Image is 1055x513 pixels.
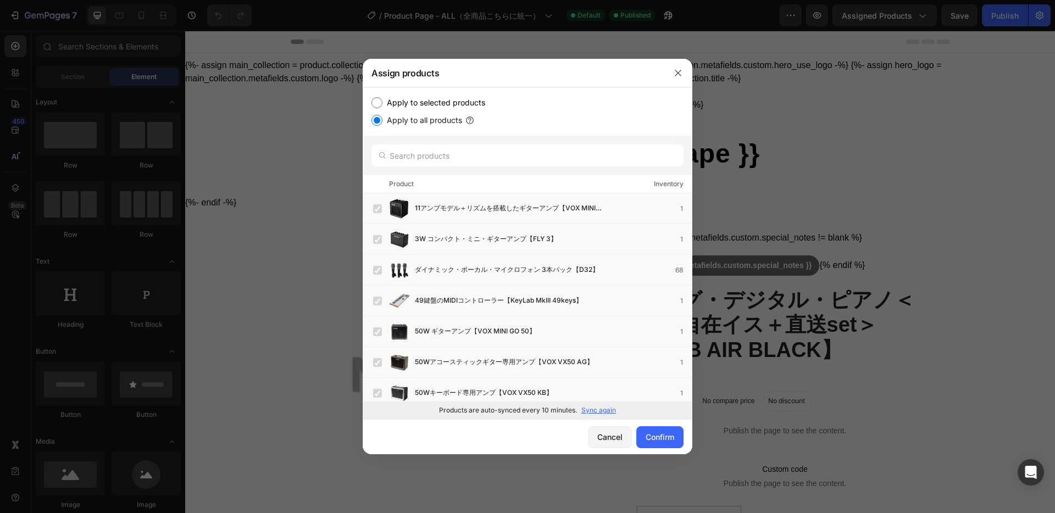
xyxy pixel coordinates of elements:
[415,203,606,215] span: 11アンプモデル＋リズムを搭載したギターアンプ【VOX MINI GO3】
[581,405,616,415] p: Sync again
[388,259,410,281] img: product-img
[680,295,692,306] div: 1
[363,59,664,87] div: Assign products
[680,357,692,368] div: 1
[675,265,692,276] div: 68
[415,326,536,338] span: 50W ギターアンプ【VOX MINI GO 50】
[452,394,748,406] p: Publish the page to see the content.
[1018,459,1044,486] div: Open Intercom Messenger
[452,200,748,256] div: {% if product.metafields.custom.special_notes != blank %} {% endif %}
[654,179,684,189] div: Inventory
[452,256,748,333] h2: コルグ・デジタル・ピアノ＜高低自在イス＋直送set＞【G1B AIR BLACK】
[388,321,410,343] img: product-img
[415,233,557,246] span: 3W コンパクト・ミニ・ギターアンプ【FLY 3】
[439,405,577,415] p: Products are auto-synced every 10 minutes.
[452,476,556,502] input: quantity
[680,203,692,214] div: 1
[583,365,620,375] p: No discount
[389,179,414,189] div: Product
[388,228,410,250] img: product-img
[415,264,599,276] span: ダイナミック・ボーカル・マイクロフォン 3本パック【D32】
[452,225,635,245] div: {{ product.metafields.custom.special_notes }}
[415,387,553,399] span: 50Wキーボード専用アンプ【VOX VX50 KB】
[646,431,674,443] div: Confirm
[388,352,410,373] img: product-img
[388,198,410,220] img: product-img
[388,290,410,312] img: product-img
[415,356,593,369] span: 50Wアコースティックギター専用アンプ【VOX VX50 AG】
[597,431,623,443] div: Cancel
[680,388,692,399] div: 1
[382,114,462,127] label: Apply to all products
[680,326,692,337] div: 1
[636,426,684,448] button: Confirm
[588,426,632,448] button: Cancel
[367,81,504,94] img: {{ main_collection.title }}
[452,432,748,445] span: Custom code
[382,96,485,109] label: Apply to selected products
[452,447,748,458] span: Publish the page to see the content.
[452,361,509,380] div: ¥129,800
[680,234,692,245] div: 1
[371,144,684,166] input: Search products
[518,367,570,373] p: No compare price
[363,87,692,419] div: />
[388,382,410,404] img: product-img
[415,295,582,307] span: 49鍵盤のMIDIコントローラー【KeyLab MkIII 49keys】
